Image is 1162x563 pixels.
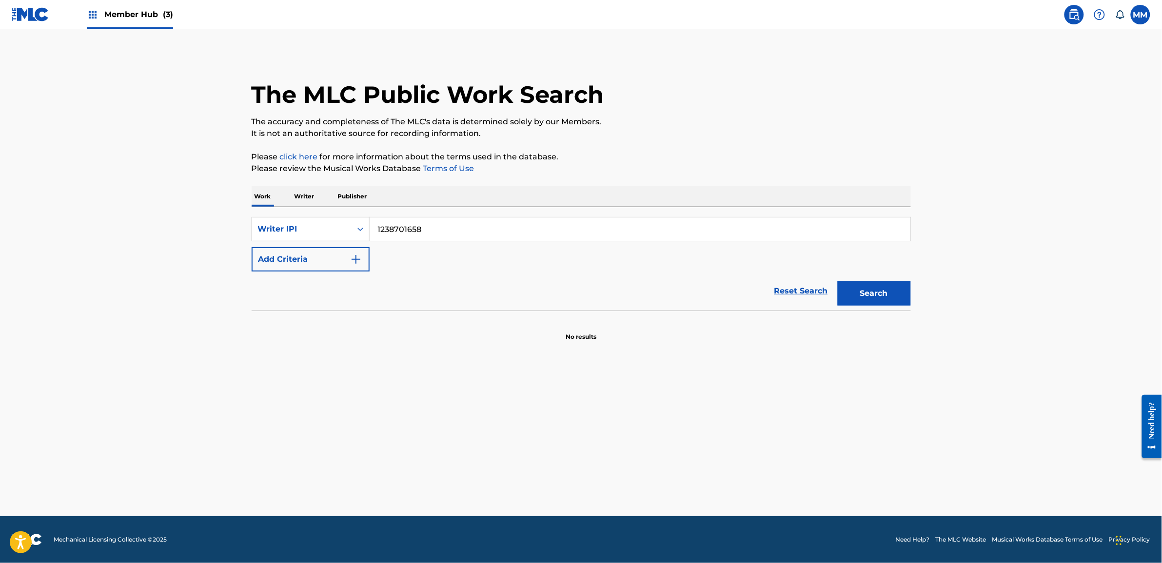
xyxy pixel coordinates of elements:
a: Privacy Policy [1109,535,1150,544]
a: Terms of Use [421,164,474,173]
p: No results [566,321,596,341]
span: Member Hub [104,9,173,20]
p: It is not an authoritative source for recording information. [252,128,911,139]
div: User Menu [1131,5,1150,24]
img: help [1094,9,1105,20]
p: Please review the Musical Works Database [252,163,911,175]
img: Top Rightsholders [87,9,98,20]
p: The accuracy and completeness of The MLC's data is determined solely by our Members. [252,116,911,128]
a: Public Search [1064,5,1084,24]
div: Writer IPI [258,223,346,235]
iframe: Resource Center [1135,388,1162,466]
div: Help [1090,5,1109,24]
span: Mechanical Licensing Collective © 2025 [54,535,167,544]
img: logo [12,534,42,545]
iframe: Chat Widget [1113,516,1162,563]
div: Drag [1116,526,1122,555]
img: search [1068,9,1080,20]
h1: The MLC Public Work Search [252,80,604,109]
form: Search Form [252,217,911,311]
a: Musical Works Database Terms of Use [992,535,1103,544]
img: 9d2ae6d4665cec9f34b9.svg [350,253,362,265]
button: Add Criteria [252,247,370,272]
p: Publisher [335,186,370,207]
button: Search [838,281,911,306]
a: Reset Search [769,280,833,302]
a: The MLC Website [936,535,986,544]
img: MLC Logo [12,7,49,21]
a: Need Help? [896,535,930,544]
div: Notifications [1115,10,1125,19]
p: Work [252,186,274,207]
span: (3) [163,10,173,19]
p: Please for more information about the terms used in the database. [252,151,911,163]
p: Writer [292,186,317,207]
a: click here [280,152,318,161]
